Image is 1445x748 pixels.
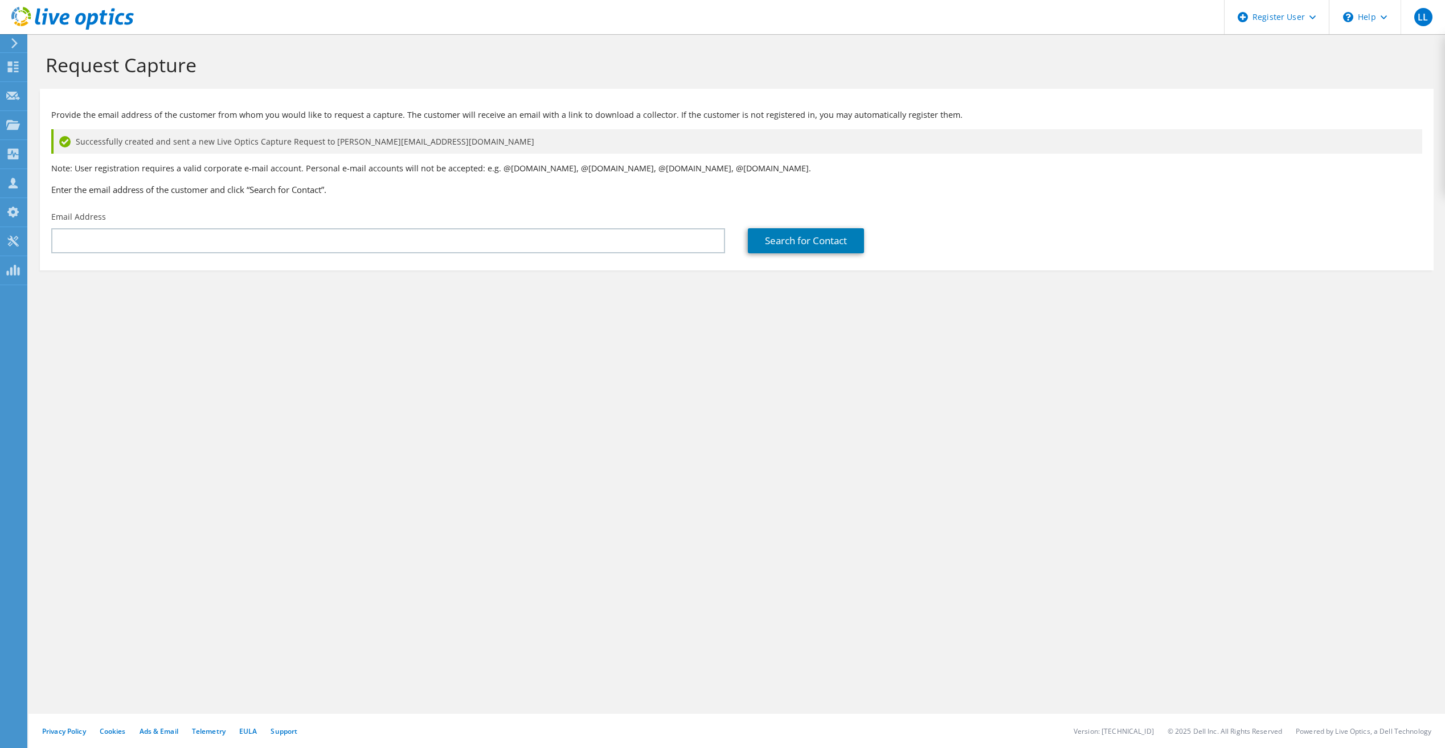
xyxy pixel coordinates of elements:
[46,53,1422,77] h1: Request Capture
[239,726,257,736] a: EULA
[1343,12,1353,22] svg: \n
[42,726,86,736] a: Privacy Policy
[100,726,126,736] a: Cookies
[1414,8,1432,26] span: LL
[140,726,178,736] a: Ads & Email
[51,109,1422,121] p: Provide the email address of the customer from whom you would like to request a capture. The cust...
[271,726,297,736] a: Support
[1074,726,1154,736] li: Version: [TECHNICAL_ID]
[51,162,1422,175] p: Note: User registration requires a valid corporate e-mail account. Personal e-mail accounts will ...
[1168,726,1282,736] li: © 2025 Dell Inc. All Rights Reserved
[1296,726,1431,736] li: Powered by Live Optics, a Dell Technology
[51,183,1422,196] h3: Enter the email address of the customer and click “Search for Contact”.
[748,228,864,253] a: Search for Contact
[192,726,226,736] a: Telemetry
[76,135,534,148] span: Successfully created and sent a new Live Optics Capture Request to [PERSON_NAME][EMAIL_ADDRESS][D...
[51,211,106,223] label: Email Address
